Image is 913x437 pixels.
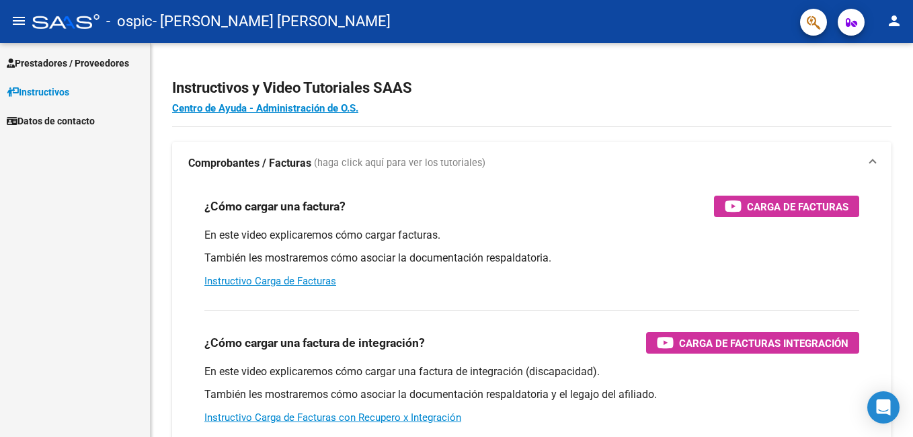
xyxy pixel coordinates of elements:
h3: ¿Cómo cargar una factura? [204,197,346,216]
span: (haga click aquí para ver los tutoriales) [314,156,485,171]
a: Instructivo Carga de Facturas con Recupero x Integración [204,411,461,424]
div: Open Intercom Messenger [867,391,900,424]
a: Centro de Ayuda - Administración de O.S. [172,102,358,114]
button: Carga de Facturas [714,196,859,217]
h2: Instructivos y Video Tutoriales SAAS [172,75,891,101]
span: Prestadores / Proveedores [7,56,129,71]
mat-expansion-panel-header: Comprobantes / Facturas (haga click aquí para ver los tutoriales) [172,142,891,185]
strong: Comprobantes / Facturas [188,156,311,171]
span: Datos de contacto [7,114,95,128]
h3: ¿Cómo cargar una factura de integración? [204,333,425,352]
mat-icon: menu [11,13,27,29]
span: - ospic [106,7,153,36]
p: También les mostraremos cómo asociar la documentación respaldatoria y el legajo del afiliado. [204,387,859,402]
a: Instructivo Carga de Facturas [204,275,336,287]
p: En este video explicaremos cómo cargar facturas. [204,228,859,243]
span: Instructivos [7,85,69,100]
p: También les mostraremos cómo asociar la documentación respaldatoria. [204,251,859,266]
button: Carga de Facturas Integración [646,332,859,354]
span: Carga de Facturas [747,198,848,215]
span: Carga de Facturas Integración [679,335,848,352]
mat-icon: person [886,13,902,29]
p: En este video explicaremos cómo cargar una factura de integración (discapacidad). [204,364,859,379]
span: - [PERSON_NAME] [PERSON_NAME] [153,7,391,36]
